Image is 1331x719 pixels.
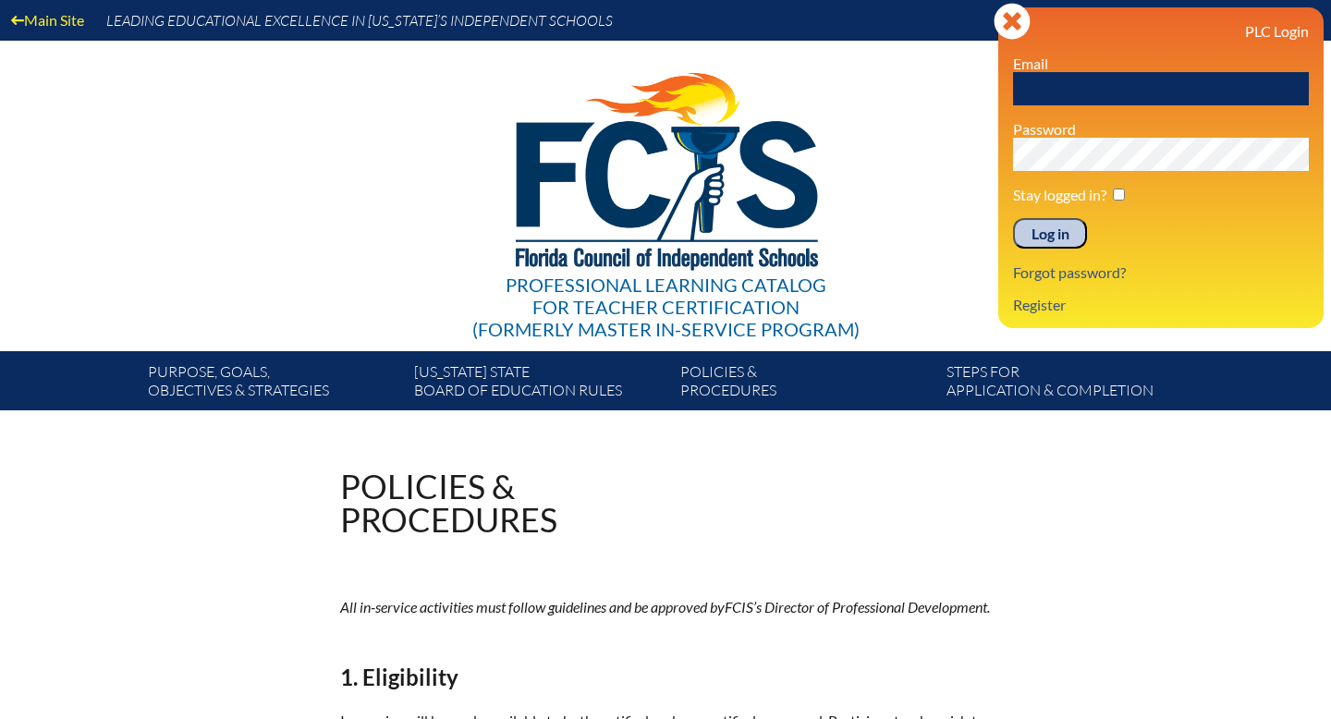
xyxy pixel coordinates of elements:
[475,41,857,293] img: FCISlogo221.eps
[340,469,557,536] h1: Policies & Procedures
[1006,260,1133,285] a: Forgot password?
[140,359,407,410] a: Purpose, goals,objectives & strategies
[1013,22,1309,40] h3: PLC Login
[532,296,800,318] span: for Teacher Certification
[340,595,991,619] p: All in-service activities must follow guidelines and be approved by ’s Director of Professional D...
[340,664,991,690] h2: 1. Eligibility
[4,7,92,32] a: Main Site
[939,359,1205,410] a: Steps forapplication & completion
[465,37,867,344] a: Professional Learning Catalog for Teacher Certification(formerly Master In-service Program)
[407,359,673,410] a: [US_STATE] StateBoard of Education rules
[1013,186,1106,203] label: Stay logged in?
[673,359,939,410] a: Policies &Procedures
[994,3,1031,40] svg: Close
[1013,120,1076,138] label: Password
[1006,292,1073,317] a: Register
[472,274,860,340] div: Professional Learning Catalog (formerly Master In-service Program)
[1013,218,1087,250] input: Log in
[1013,55,1048,72] label: Email
[725,598,753,615] span: FCIS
